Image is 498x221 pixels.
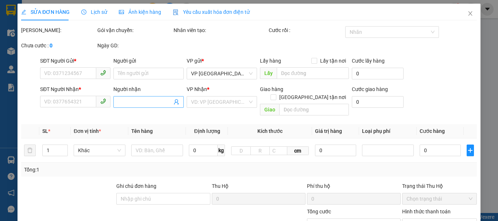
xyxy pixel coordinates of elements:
[21,9,70,15] span: SỬA ĐƠN HÀNG
[174,26,267,34] div: Nhân viên tạo:
[460,4,481,24] button: Close
[131,128,153,134] span: Tên hàng
[113,57,184,65] div: Người gửi
[24,166,193,174] div: Tổng: 1
[317,57,349,65] span: Lấy tận nơi
[277,67,349,79] input: Dọc đường
[402,209,451,214] label: Hình thức thanh toán
[287,146,308,155] span: cm
[351,68,404,79] input: Cước lấy hàng
[402,182,477,190] div: Trạng thái Thu Hộ
[187,57,257,65] div: VP gửi
[351,58,384,64] label: Cước lấy hàng
[21,26,96,34] div: [PERSON_NAME]:
[21,42,96,50] div: Chưa cước :
[81,9,86,15] span: clock-circle
[420,128,445,134] span: Cước hàng
[21,9,26,15] span: edit
[359,124,417,138] th: Loại phụ phí
[116,183,156,189] label: Ghi chú đơn hàng
[467,147,474,153] span: plus
[250,146,270,155] input: R
[279,104,349,115] input: Dọc đường
[257,128,283,134] span: Kích thước
[260,67,277,79] span: Lấy
[194,128,220,134] span: Định lượng
[113,85,184,93] div: Người nhận
[276,93,349,101] span: [GEOGRAPHIC_DATA] tận nơi
[40,85,110,93] div: SĐT Người Nhận
[406,193,472,204] span: Chọn trạng thái
[307,182,401,193] div: Phí thu hộ
[174,99,179,105] span: user-add
[97,42,172,50] div: Ngày GD:
[307,209,331,214] span: Tổng cước
[81,9,107,15] span: Lịch sử
[74,128,101,134] span: Đơn vị tính
[191,68,253,79] span: VP PHÚ SƠN
[78,145,121,156] span: Khác
[24,145,36,156] button: delete
[119,9,124,15] span: picture
[218,145,225,156] span: kg
[40,57,110,65] div: SĐT Người Gửi
[116,193,210,205] input: Ghi chú đơn hàng
[351,86,388,92] label: Cước giao hàng
[269,26,343,34] div: Cước rồi :
[231,146,251,155] input: D
[260,58,281,64] span: Lấy hàng
[260,86,283,92] span: Giao hàng
[187,86,207,92] span: VP Nhận
[211,183,228,189] span: Thu Hộ
[131,145,183,156] input: VD: Bàn, Ghế
[42,128,48,134] span: SL
[119,9,161,15] span: Ảnh kiện hàng
[269,146,287,155] input: C
[173,9,250,15] span: Yêu cầu xuất hóa đơn điện tử
[50,43,52,48] b: 0
[173,9,179,15] img: icon
[351,96,404,108] input: Cước giao hàng
[100,70,106,76] span: phone
[467,145,474,156] button: plus
[260,104,279,115] span: Giao
[315,128,342,134] span: Giá trị hàng
[467,11,473,16] span: close
[97,26,172,34] div: Gói vận chuyển:
[100,98,106,104] span: phone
